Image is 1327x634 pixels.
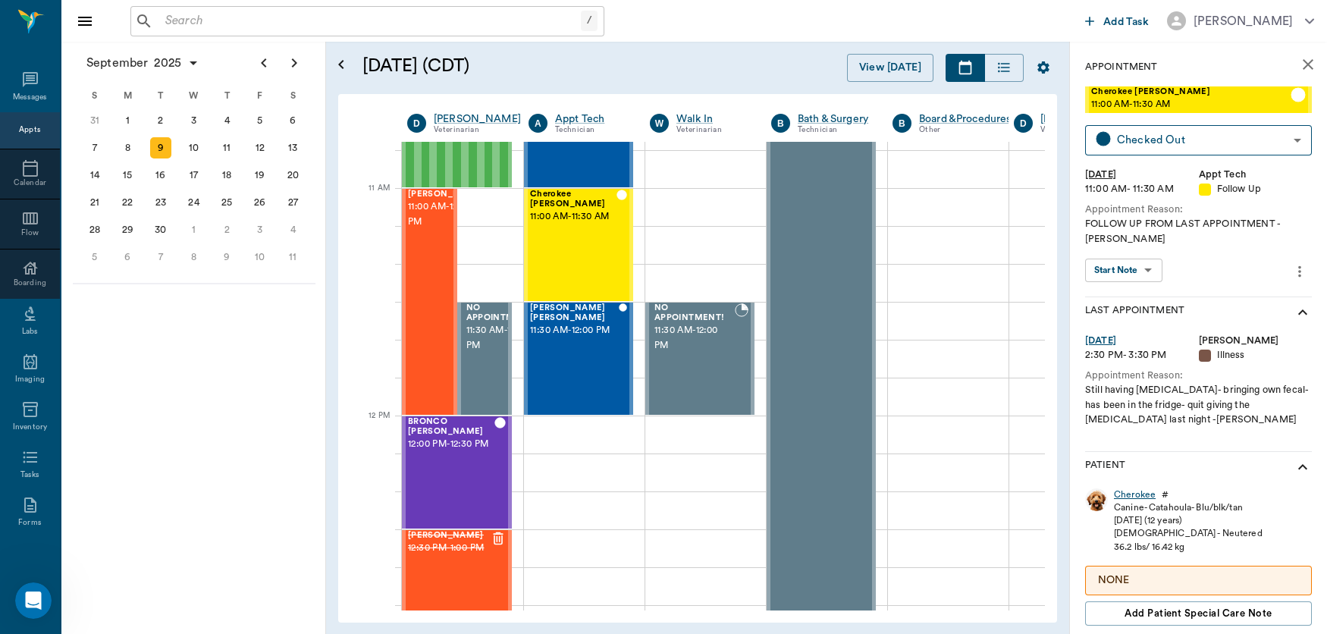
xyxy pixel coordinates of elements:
[150,137,171,158] div: Today, Tuesday, September 9, 2025
[1199,168,1313,182] div: Appt Tech
[184,219,205,240] div: Wednesday, October 1, 2025
[919,124,1012,137] div: Other
[282,137,303,158] div: Saturday, September 13, 2025
[282,165,303,186] div: Saturday, September 20, 2025
[1014,114,1033,133] div: D
[1293,49,1323,80] button: close
[184,192,205,213] div: Wednesday, September 24, 2025
[151,52,184,74] span: 2025
[466,303,536,323] span: NO APPOINTMENT!
[402,416,512,529] div: CHECKED_OUT, 12:00 PM - 12:30 PM
[117,110,138,131] div: Monday, September 1, 2025
[150,165,171,186] div: Tuesday, September 16, 2025
[1085,334,1199,348] div: [DATE]
[1294,458,1312,476] svg: show more
[524,188,633,302] div: CHECKED_OUT, 11:00 AM - 11:30 AM
[654,303,735,323] span: NO APPOINTMENT!
[676,111,748,127] a: Walk In
[249,48,279,78] button: Previous page
[676,124,748,137] div: Veterinarian
[184,165,205,186] div: Wednesday, September 17, 2025
[466,323,536,353] span: 11:30 AM - 12:00 PM
[1162,488,1169,501] div: #
[13,422,47,433] div: Inventory
[1114,514,1263,527] div: [DATE] (12 years)
[457,302,513,416] div: BOOKED, 11:30 AM - 12:00 PM
[184,246,205,268] div: Wednesday, October 8, 2025
[1085,348,1199,363] div: 2:30 PM - 3:30 PM
[408,190,484,199] span: [PERSON_NAME]
[1114,501,1263,514] div: Canine - Catahoula - Blu/blk/tan
[1114,488,1156,501] a: Cherokee
[530,209,616,224] span: 11:00 AM - 11:30 AM
[282,246,303,268] div: Saturday, October 11, 2025
[434,124,521,137] div: Veterinarian
[402,188,457,416] div: CHECKED_OUT, 11:00 AM - 12:00 PM
[150,219,171,240] div: Tuesday, September 30, 2025
[249,219,271,240] div: Friday, October 3, 2025
[117,219,138,240] div: Monday, September 29, 2025
[1194,12,1293,30] div: [PERSON_NAME]
[84,192,105,213] div: Sunday, September 21, 2025
[1040,111,1128,127] div: [PERSON_NAME]
[408,417,494,437] span: BRONCO [PERSON_NAME]
[555,124,627,137] div: Technician
[210,84,243,107] div: T
[111,84,145,107] div: M
[350,408,390,446] div: 12 PM
[1098,573,1299,588] p: NONE
[150,110,171,131] div: Tuesday, September 2, 2025
[529,114,547,133] div: A
[159,11,581,32] input: Search
[216,110,237,131] div: Thursday, September 4, 2025
[243,84,277,107] div: F
[144,84,177,107] div: T
[1085,458,1125,476] p: Patient
[117,165,138,186] div: Monday, September 15, 2025
[279,48,309,78] button: Next page
[1085,168,1199,182] div: [DATE]
[1294,303,1312,322] svg: show more
[249,137,271,158] div: Friday, September 12, 2025
[1085,303,1184,322] p: Last Appointment
[434,111,521,127] div: [PERSON_NAME]
[150,192,171,213] div: Tuesday, September 23, 2025
[530,303,619,323] span: [PERSON_NAME] [PERSON_NAME]
[84,219,105,240] div: Sunday, September 28, 2025
[83,52,151,74] span: September
[893,114,911,133] div: B
[1085,488,1108,511] img: Profile Image
[581,11,598,31] div: /
[70,6,100,36] button: Close drawer
[78,84,111,107] div: S
[1199,334,1313,348] div: [PERSON_NAME]
[19,124,40,136] div: Appts
[798,111,870,127] a: Bath & Surgery
[15,374,45,385] div: Imaging
[282,219,303,240] div: Saturday, October 4, 2025
[84,110,105,131] div: Sunday, August 31, 2025
[1155,7,1326,35] button: [PERSON_NAME]
[847,54,933,82] button: View [DATE]
[1085,202,1312,217] div: Appointment Reason:
[1288,259,1312,284] button: more
[15,582,52,619] iframe: Intercom live chat
[408,541,491,556] span: 12:30 PM - 1:00 PM
[362,54,652,78] h5: [DATE] (CDT)
[117,246,138,268] div: Monday, October 6, 2025
[555,111,627,127] div: Appt Tech
[1085,182,1199,196] div: 11:00 AM - 11:30 AM
[1114,527,1263,540] div: [DEMOGRAPHIC_DATA] - Neutered
[1199,348,1313,363] div: Illness
[350,180,390,218] div: 11 AM
[654,323,735,353] span: 11:30 AM - 12:00 PM
[216,137,237,158] div: Thursday, September 11, 2025
[407,114,426,133] div: D
[524,302,633,416] div: CHECKED_OUT, 11:30 AM - 12:00 PM
[216,246,237,268] div: Thursday, October 9, 2025
[184,137,205,158] div: Wednesday, September 10, 2025
[117,192,138,213] div: Monday, September 22, 2025
[1079,7,1155,35] button: Add Task
[249,165,271,186] div: Friday, September 19, 2025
